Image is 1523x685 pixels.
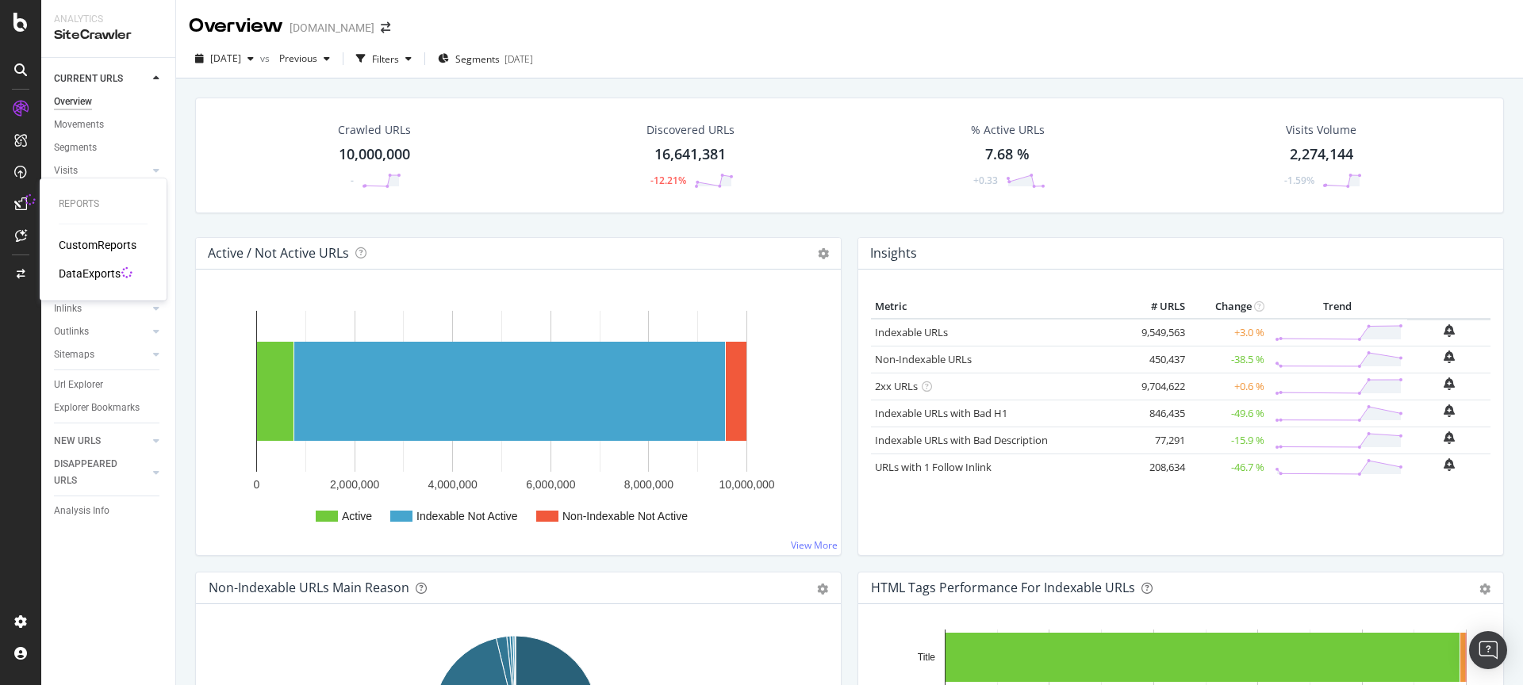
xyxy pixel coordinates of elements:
[428,478,478,491] text: 4,000,000
[54,433,101,450] div: NEW URLS
[1189,295,1268,319] th: Change
[59,197,148,211] div: Reports
[273,46,336,71] button: Previous
[54,163,148,179] a: Visits
[54,346,94,363] div: Sitemaps
[54,456,148,489] a: DISAPPEARED URLS
[818,248,829,259] i: Options
[339,144,410,165] div: 10,000,000
[54,503,164,519] a: Analysis Info
[654,144,726,165] div: 16,641,381
[54,377,164,393] a: Url Explorer
[1444,377,1455,390] div: bell-plus
[432,46,539,71] button: Segments[DATE]
[260,52,273,65] span: vs
[54,323,148,340] a: Outlinks
[54,400,164,416] a: Explorer Bookmarks
[918,652,936,663] text: Title
[871,295,1126,319] th: Metric
[59,266,121,281] a: DataExports
[1284,174,1314,187] div: -1.59%
[338,122,411,138] div: Crawled URLs
[791,538,838,552] a: View More
[1126,427,1189,453] td: 77,291
[330,478,379,491] text: 2,000,000
[646,122,735,138] div: Discovered URLs
[1126,400,1189,427] td: 846,435
[1444,431,1455,444] div: bell-plus
[416,510,518,522] text: Indexable Not Active
[54,71,148,87] a: CURRENT URLS
[54,346,148,363] a: Sitemaps
[875,325,948,339] a: Indexable URLs
[562,510,688,522] text: Non-Indexable Not Active
[875,460,992,474] a: URLs with 1 Follow Inlink
[1126,453,1189,480] td: 208,634
[54,71,123,87] div: CURRENT URLS
[1126,295,1189,319] th: # URLS
[54,117,104,133] div: Movements
[54,13,163,26] div: Analytics
[290,20,374,36] div: [DOMAIN_NAME]
[1126,346,1189,373] td: 450,437
[381,22,390,33] div: arrow-right-arrow-left
[624,478,673,491] text: 8,000,000
[54,140,164,156] a: Segments
[1268,295,1407,319] th: Trend
[504,52,533,66] div: [DATE]
[351,174,354,187] div: -
[875,433,1048,447] a: Indexable URLs with Bad Description
[54,400,140,416] div: Explorer Bookmarks
[1444,324,1455,337] div: bell-plus
[54,163,78,179] div: Visits
[875,379,918,393] a: 2xx URLs
[1189,346,1268,373] td: -38.5 %
[1286,122,1356,138] div: Visits Volume
[342,510,372,522] text: Active
[208,243,349,264] h4: Active / Not Active URLs
[210,52,241,65] span: 2025 Mar. 1st
[209,295,823,542] svg: A chart.
[54,94,164,110] a: Overview
[209,580,409,595] div: Non-Indexable URLs Main Reason
[526,478,575,491] text: 6,000,000
[350,46,418,71] button: Filters
[54,503,109,519] div: Analysis Info
[875,352,972,366] a: Non-Indexable URLs
[59,237,136,253] a: CustomReports
[650,174,686,187] div: -12.21%
[254,478,260,491] text: 0
[1444,350,1455,363] div: bell-plus
[54,377,103,393] div: Url Explorer
[273,52,317,65] span: Previous
[1189,373,1268,400] td: +0.6 %
[985,144,1030,165] div: 7.68 %
[54,323,89,340] div: Outlinks
[54,433,148,450] a: NEW URLS
[1126,319,1189,346] td: 9,549,563
[54,456,134,489] div: DISAPPEARED URLS
[817,584,828,595] div: gear
[871,580,1135,595] div: HTML Tags Performance for Indexable URLs
[54,26,163,44] div: SiteCrawler
[1189,453,1268,480] td: -46.7 %
[973,174,998,187] div: +0.33
[54,300,148,317] a: Inlinks
[1189,400,1268,427] td: -49.6 %
[1126,373,1189,400] td: 9,704,622
[1189,319,1268,346] td: +3.0 %
[54,140,97,156] div: Segments
[1290,144,1353,165] div: 2,274,144
[54,94,92,110] div: Overview
[719,478,774,491] text: 10,000,000
[189,46,260,71] button: [DATE]
[1189,427,1268,453] td: -15.9 %
[372,52,399,66] div: Filters
[1444,404,1455,417] div: bell-plus
[455,52,500,66] span: Segments
[54,117,164,133] a: Movements
[189,13,283,40] div: Overview
[875,406,1007,420] a: Indexable URLs with Bad H1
